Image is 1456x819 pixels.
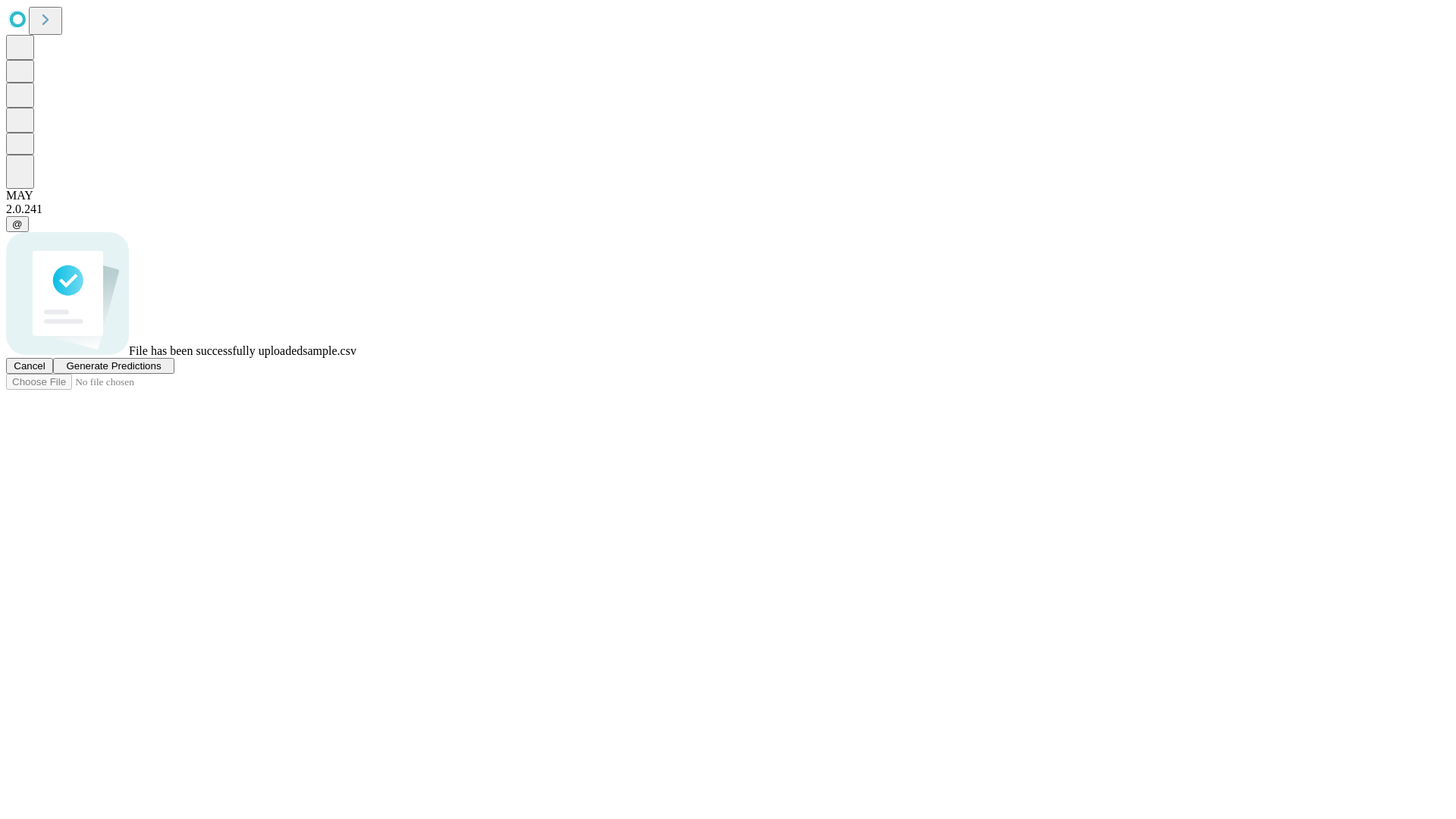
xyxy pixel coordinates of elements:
button: Cancel [6,358,53,374]
div: MAY [6,189,1450,202]
button: @ [6,216,29,232]
span: File has been successfully uploaded [129,344,303,357]
span: Cancel [14,360,45,372]
button: Generate Predictions [53,358,174,374]
span: @ [12,218,23,230]
span: sample.csv [303,344,356,357]
span: Generate Predictions [66,360,161,372]
div: 2.0.241 [6,202,1450,216]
